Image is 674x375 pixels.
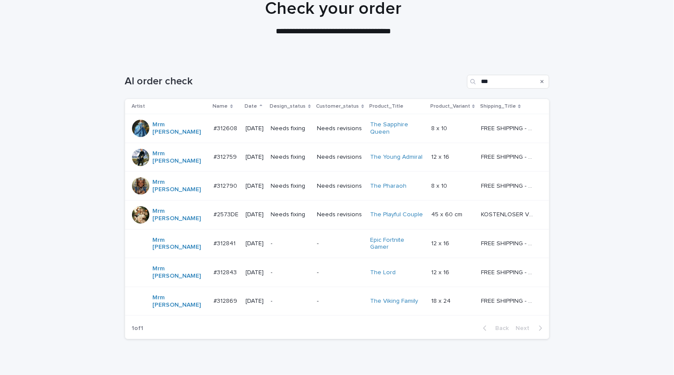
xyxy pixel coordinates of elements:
[125,258,549,287] tr: Mrm [PERSON_NAME] #312843#312843 [DATE]--The Lord 12 x 1612 x 16 FREE SHIPPING - preview in 1-2 b...
[317,269,363,276] p: -
[214,267,239,276] p: #312843
[317,240,363,247] p: -
[125,318,151,339] p: 1 of 1
[214,123,239,132] p: #312608
[125,75,464,88] h1: AI order check
[490,325,509,331] span: Back
[516,325,535,331] span: Next
[153,265,207,280] a: Mrm [PERSON_NAME]
[153,237,207,251] a: Mrm [PERSON_NAME]
[317,183,363,190] p: Needs revisions
[481,152,537,161] p: FREE SHIPPING - preview in 1-2 business days, after your approval delivery will take 5-10 b.d.
[370,154,422,161] a: The Young Admiral
[153,121,207,136] a: Mrm [PERSON_NAME]
[125,172,549,201] tr: Mrm [PERSON_NAME] #312790#312790 [DATE]Needs fixingNeeds revisionsThe Pharaoh 8 x 108 x 10 FREE S...
[431,209,464,218] p: 45 x 60 cm
[153,294,207,309] a: Mrm [PERSON_NAME]
[431,296,452,305] p: 18 x 24
[125,229,549,258] tr: Mrm [PERSON_NAME] #312841#312841 [DATE]--Epic Fortnite Gamer 12 x 1612 x 16 FREE SHIPPING - previ...
[214,209,241,218] p: #2573DE
[431,152,451,161] p: 12 x 16
[246,240,264,247] p: [DATE]
[153,208,207,222] a: Mrm [PERSON_NAME]
[214,181,239,190] p: #312790
[316,102,359,111] p: Customer_status
[271,240,310,247] p: -
[246,154,264,161] p: [DATE]
[132,102,145,111] p: Artist
[153,179,207,193] a: Mrm [PERSON_NAME]
[481,238,537,247] p: FREE SHIPPING - preview in 1-2 business days, after your approval delivery will take 5-10 b.d.
[481,296,537,305] p: FREE SHIPPING - preview in 1-2 business days, after your approval delivery will take 5-10 b.d.
[317,298,363,305] p: -
[431,123,449,132] p: 8 x 10
[153,150,207,165] a: Mrm [PERSON_NAME]
[271,298,310,305] p: -
[370,298,418,305] a: The Viking Family
[369,102,403,111] p: Product_Title
[317,125,363,132] p: Needs revisions
[125,287,549,316] tr: Mrm [PERSON_NAME] #312869#312869 [DATE]--The Viking Family 18 x 2418 x 24 FREE SHIPPING - preview...
[246,211,264,218] p: [DATE]
[214,152,239,161] p: #312759
[246,125,264,132] p: [DATE]
[481,181,537,190] p: FREE SHIPPING - preview in 1-2 business days, after your approval delivery will take 5-10 b.d.
[370,269,396,276] a: The Lord
[271,183,310,190] p: Needs fixing
[481,123,537,132] p: FREE SHIPPING - preview in 1-2 business days, after your approval delivery will take 5-10 b.d.
[271,269,310,276] p: -
[270,102,306,111] p: Design_status
[370,121,424,136] a: The Sapphire Queen
[370,237,424,251] a: Epic Fortnite Gamer
[271,154,310,161] p: Needs fixing
[431,267,451,276] p: 12 x 16
[245,102,258,111] p: Date
[467,75,549,89] input: Search
[246,298,264,305] p: [DATE]
[125,200,549,229] tr: Mrm [PERSON_NAME] #2573DE#2573DE [DATE]Needs fixingNeeds revisionsThe Playful Couple 45 x 60 cm45...
[370,211,423,218] a: The Playful Couple
[213,102,228,111] p: Name
[125,143,549,172] tr: Mrm [PERSON_NAME] #312759#312759 [DATE]Needs fixingNeeds revisionsThe Young Admiral 12 x 1612 x 1...
[476,324,513,332] button: Back
[271,211,310,218] p: Needs fixing
[317,211,363,218] p: Needs revisions
[214,238,238,247] p: #312841
[246,269,264,276] p: [DATE]
[246,183,264,190] p: [DATE]
[317,154,363,161] p: Needs revisions
[125,114,549,143] tr: Mrm [PERSON_NAME] #312608#312608 [DATE]Needs fixingNeeds revisionsThe Sapphire Queen 8 x 108 x 10...
[370,183,406,190] a: The Pharaoh
[271,125,310,132] p: Needs fixing
[513,324,549,332] button: Next
[431,181,449,190] p: 8 x 10
[431,238,451,247] p: 12 x 16
[481,209,537,218] p: KOSTENLOSER VERSAND - Vorschau in 1-2 Werktagen, nach Genehmigung 10-12 Werktage Lieferung
[481,267,537,276] p: FREE SHIPPING - preview in 1-2 business days, after your approval delivery will take 5-10 b.d.
[214,296,239,305] p: #312869
[480,102,516,111] p: Shipping_Title
[430,102,470,111] p: Product_Variant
